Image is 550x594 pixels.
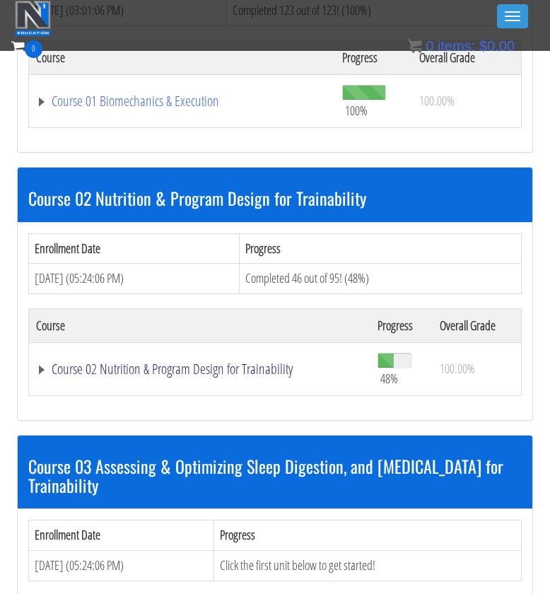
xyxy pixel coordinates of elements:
td: [DATE] (05:24:06 PM) [29,550,214,581]
span: 100% [345,103,368,118]
td: Completed 46 out of 95! (48%) [239,264,521,294]
th: Enrollment Date [29,233,240,264]
span: 0 [25,40,42,58]
span: items: [438,38,475,54]
span: $ [479,38,487,54]
a: 0 [11,37,42,56]
th: Overall Grade [433,308,521,342]
span: 48% [380,371,398,386]
th: Progress [214,520,522,551]
th: Progress [239,233,521,264]
th: Enrollment Date [29,520,214,551]
img: icon11.png [408,39,422,53]
h3: Course 03 Assessing & Optimizing Sleep Digestion, and [MEDICAL_DATA] for Trainability [28,457,522,494]
a: Course 01 Biomechanics & Execution [36,94,328,108]
h3: Course 02 Nutrition & Program Design for Trainability [28,189,522,207]
th: Course [29,308,370,342]
td: Click the first unit below to get started! [214,550,522,581]
th: Progress [370,308,433,342]
img: n1-education [15,1,51,36]
span: 0 [426,38,433,54]
a: Course 02 Nutrition & Program Design for Trainability [36,362,363,376]
a: 0 items: $0.00 [408,38,515,54]
td: 100.00% [433,342,521,395]
td: [DATE] (05:24:06 PM) [29,264,240,294]
bdi: 0.00 [479,38,515,54]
